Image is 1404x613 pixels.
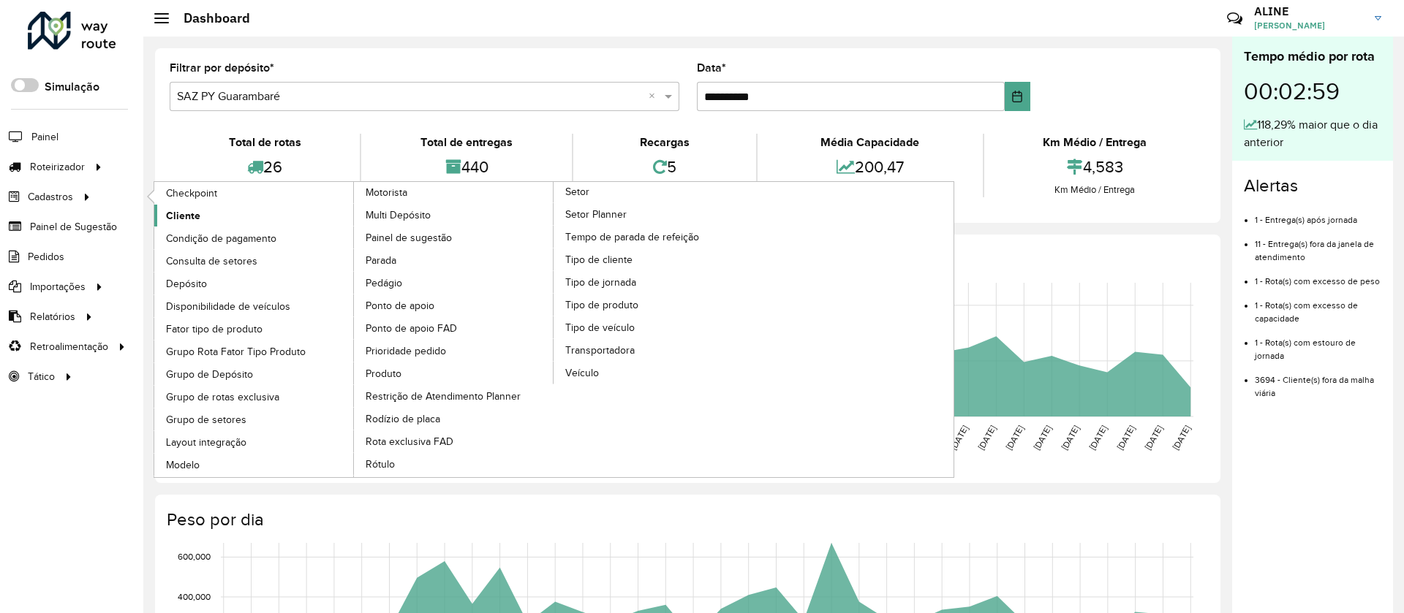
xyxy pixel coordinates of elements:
div: Tempo médio por rota [1244,47,1381,66]
a: Ponto de apoio FAD [354,317,554,339]
a: Ponto de apoio [354,294,554,316]
span: Painel de sugestão [366,230,452,245]
span: Rodízio de placa [366,411,440,427]
text: 600,000 [178,552,211,562]
span: Rota exclusiva FAD [366,434,453,449]
span: Motorista [366,185,407,200]
button: Choose Date [1005,82,1030,111]
span: Painel [31,129,58,145]
a: Rótulo [354,453,554,475]
span: Retroalimentação [30,339,108,354]
label: Filtrar por depósito [170,59,274,77]
div: Km Médio / Entrega [988,183,1202,197]
span: Modelo [166,457,200,473]
a: Contato Rápido [1219,3,1250,34]
span: Grupo de setores [166,412,246,427]
a: Tipo de cliente [554,248,754,270]
a: Tipo de jornada [554,271,754,293]
a: Depósito [154,273,355,294]
li: 11 - Entrega(s) fora da janela de atendimento [1255,226,1381,264]
span: Veículo [565,365,599,381]
span: Produto [366,366,401,381]
div: Média Capacidade [761,134,978,151]
span: Prioridade pedido [366,343,446,359]
span: Transportadora [565,343,635,358]
span: Tipo de veículo [565,320,635,335]
div: Críticas? Dúvidas? Elogios? Sugestões? Entre em contato conosco! [1052,4,1205,44]
span: Cadastros [28,189,73,205]
a: Pedágio [354,272,554,294]
li: 1 - Rota(s) com estouro de jornada [1255,325,1381,362]
li: 1 - Rota(s) com excesso de peso [1255,264,1381,288]
span: Depósito [166,276,207,292]
span: Fator tipo de produto [166,321,263,337]
a: Condição de pagamento [154,227,355,249]
text: [DATE] [976,424,997,452]
span: Setor [565,184,589,199]
span: Tipo de produto [565,297,638,313]
a: Rodízio de placa [354,408,554,430]
div: 26 [173,151,356,183]
span: Pedidos [28,249,64,264]
span: Consulta de setores [166,254,257,269]
text: [DATE] [1087,424,1109,452]
text: [DATE] [1032,424,1053,452]
a: Checkpoint [154,182,355,204]
div: Total de entregas [365,134,567,151]
span: Grupo de Depósito [166,367,253,382]
span: Grupo de rotas exclusiva [166,389,279,405]
div: 118,29% maior que o dia anterior [1244,116,1381,151]
text: [DATE] [1143,424,1164,452]
h3: ALINE [1254,4,1364,18]
a: Fator tipo de produto [154,318,355,340]
a: Veículo [554,362,754,384]
a: Tipo de produto [554,294,754,316]
a: Tipo de veículo [554,316,754,338]
a: Produto [354,362,554,384]
a: Multi Depósito [354,204,554,226]
span: Tipo de jornada [565,275,636,290]
div: 440 [365,151,567,183]
span: Clear all [649,88,661,105]
div: Recargas [577,134,752,151]
span: Multi Depósito [366,207,431,223]
div: Km Médio / Entrega [988,134,1202,151]
a: Painel de sugestão [354,226,554,248]
div: Total de rotas [173,134,356,151]
a: Rota exclusiva FAD [354,430,554,452]
div: 200,47 [761,151,978,183]
span: Tempo de parada de refeição [565,229,699,245]
span: Setor Planner [565,207,627,222]
span: Roteirizador [30,159,85,175]
a: Modelo [154,454,355,476]
text: [DATE] [1004,424,1025,452]
li: 1 - Entrega(s) após jornada [1255,202,1381,226]
h4: Peso por dia [167,509,1206,530]
a: Setor [354,182,754,477]
span: Tático [28,369,55,384]
a: Transportadora [554,339,754,361]
span: Checkpoint [166,186,217,201]
span: Ponto de apoio [366,298,434,313]
span: Condição de pagamento [166,231,276,246]
a: Layout integração [154,431,355,453]
label: Data [697,59,726,77]
span: Restrição de Atendimento Planner [366,389,521,404]
h4: Alertas [1244,175,1381,197]
a: Cliente [154,205,355,226]
a: Parada [354,249,554,271]
div: 5 [577,151,752,183]
span: Painel de Sugestão [30,219,117,235]
span: Cliente [166,208,200,224]
text: [DATE] [1115,424,1136,452]
a: Grupo de Depósito [154,363,355,385]
span: Relatórios [30,309,75,324]
span: [PERSON_NAME] [1254,19,1364,32]
h2: Dashboard [169,10,250,26]
a: Motorista [154,182,554,477]
a: Restrição de Atendimento Planner [354,385,554,407]
a: Prioridade pedido [354,340,554,362]
a: Disponibilidade de veículos [154,295,355,317]
a: Consulta de setores [154,250,355,272]
div: 00:02:59 [1244,66,1381,116]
